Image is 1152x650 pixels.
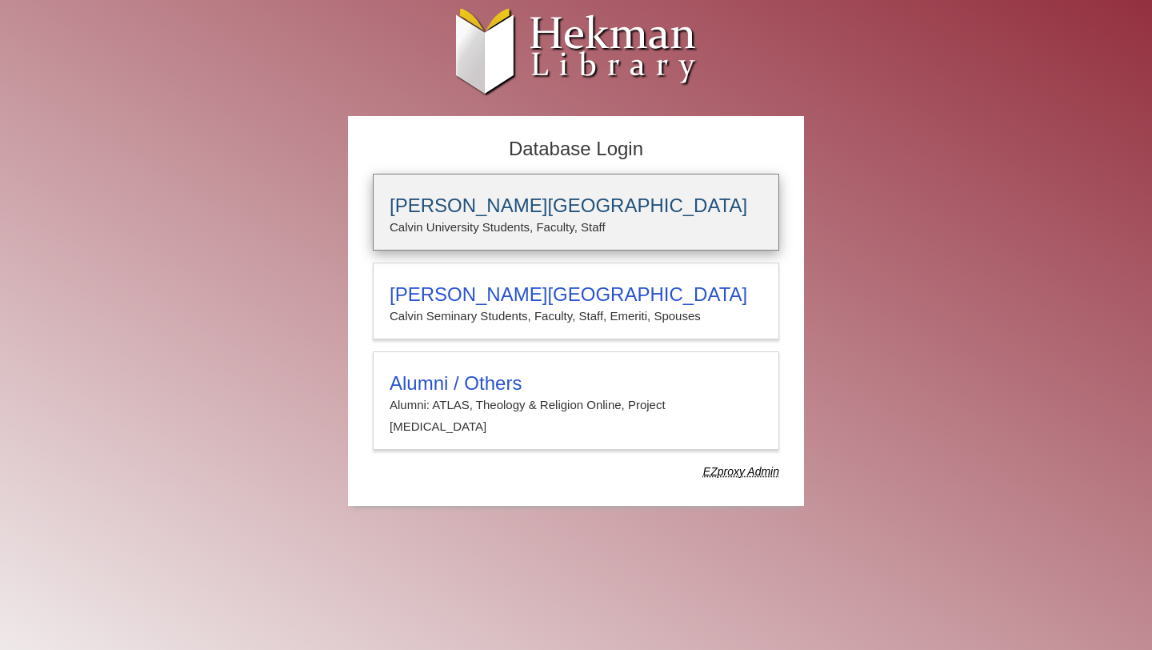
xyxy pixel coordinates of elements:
p: Calvin Seminary Students, Faculty, Staff, Emeriti, Spouses [390,306,762,327]
a: [PERSON_NAME][GEOGRAPHIC_DATA]Calvin University Students, Faculty, Staff [373,174,779,251]
h3: [PERSON_NAME][GEOGRAPHIC_DATA] [390,283,762,306]
p: Alumni: ATLAS, Theology & Religion Online, Project [MEDICAL_DATA] [390,395,762,437]
h3: Alumni / Others [390,372,762,395]
h3: [PERSON_NAME][GEOGRAPHIC_DATA] [390,195,762,217]
p: Calvin University Students, Faculty, Staff [390,217,762,238]
h2: Database Login [365,133,787,166]
dfn: Use Alumni login [703,465,779,478]
summary: Alumni / OthersAlumni: ATLAS, Theology & Religion Online, Project [MEDICAL_DATA] [390,372,762,437]
a: [PERSON_NAME][GEOGRAPHIC_DATA]Calvin Seminary Students, Faculty, Staff, Emeriti, Spouses [373,263,779,339]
